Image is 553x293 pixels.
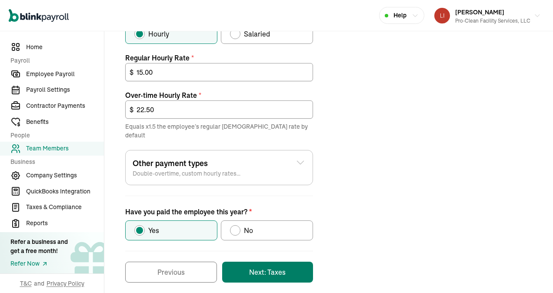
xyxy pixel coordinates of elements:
[130,104,133,115] span: $
[125,206,313,217] p: Have you paid the employee this year?
[431,5,544,27] button: [PERSON_NAME]Pro-Clean Facility Services, LLC
[125,53,313,63] label: Regular Hourly Rate
[10,56,99,65] span: Payroll
[26,101,104,110] span: Contractor Payments
[47,279,84,288] span: Privacy Policy
[125,90,313,100] label: Over-time Hourly Rate
[10,237,68,256] div: Refer a business and get a free month!
[26,117,104,127] span: Benefits
[148,225,159,236] span: Yes
[20,279,32,288] span: T&C
[26,85,104,94] span: Payroll Settings
[26,219,104,228] span: Reports
[455,8,504,16] span: [PERSON_NAME]
[26,203,104,212] span: Taxes & Compliance
[9,3,69,28] nav: Global
[125,63,313,81] input: Enter amount per hour
[125,262,217,283] button: Previous
[125,100,313,119] input: Enter amount per hour
[222,262,313,283] button: Next: Taxes
[10,131,99,140] span: People
[10,157,99,166] span: Business
[125,122,313,140] p: Equals x1.5 the employee’s regular [DEMOGRAPHIC_DATA] rate by default
[26,187,104,196] span: QuickBooks Integration
[393,11,406,20] span: Help
[133,169,240,178] span: Double-overtime, custom hourly rates...
[244,225,253,236] span: No
[10,259,68,268] a: Refer Now
[148,29,169,39] span: Hourly
[244,29,270,39] span: Salaried
[130,67,133,77] span: $
[26,171,104,180] span: Company Settings
[26,144,104,153] span: Team Members
[26,43,104,52] span: Home
[26,70,104,79] span: Employee Payroll
[510,251,553,293] iframe: Chat Widget
[133,157,240,169] span: Other payment types
[125,206,313,240] div: Have you paid the employee this year?
[379,7,424,24] button: Help
[455,17,530,25] div: Pro-Clean Facility Services, LLC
